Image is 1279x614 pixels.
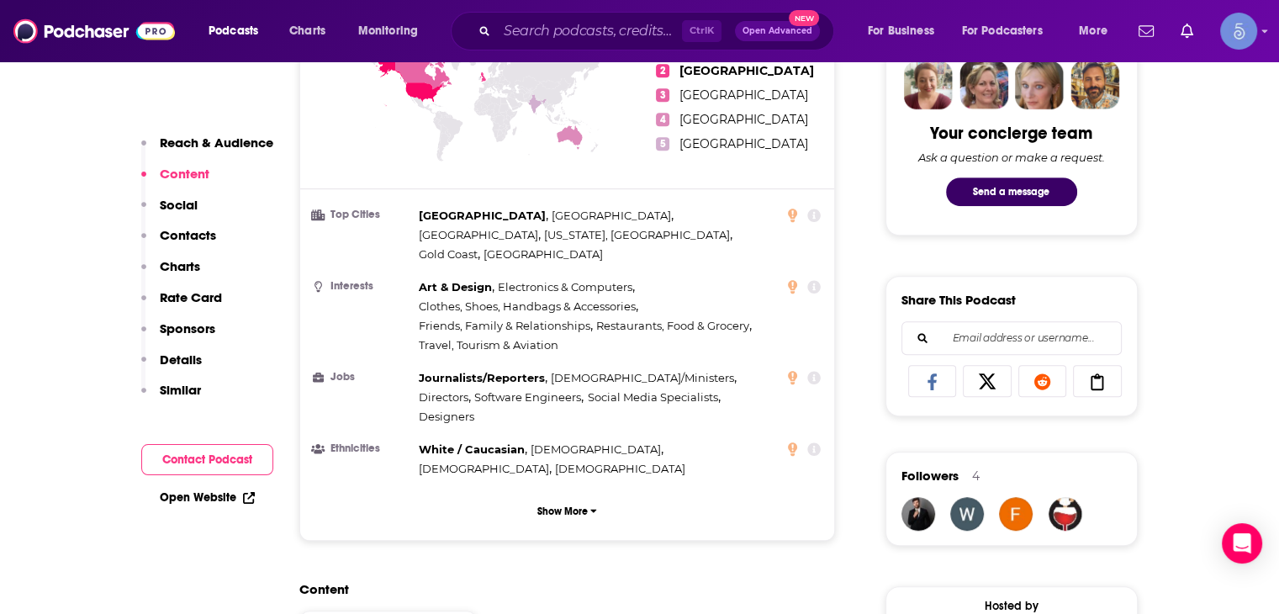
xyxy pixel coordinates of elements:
span: For Business [868,19,934,43]
span: 3 [656,88,669,102]
button: Open AdvancedNew [735,21,820,41]
span: [GEOGRAPHIC_DATA] [484,247,603,261]
span: [DEMOGRAPHIC_DATA] [555,462,685,475]
button: open menu [346,18,440,45]
h3: Top Cities [314,209,412,220]
a: Share on Reddit [1018,365,1067,397]
span: , [596,316,752,336]
span: Logged in as Spiral5-G1 [1220,13,1257,50]
span: , [551,368,737,388]
div: Search followers [901,321,1122,355]
span: Followers [901,468,959,484]
div: Search podcasts, credits, & more... [467,12,850,50]
span: [DEMOGRAPHIC_DATA] [531,442,661,456]
span: [GEOGRAPHIC_DATA] [679,63,814,78]
button: open menu [951,18,1067,45]
button: Show profile menu [1220,13,1257,50]
span: [GEOGRAPHIC_DATA] [419,228,538,241]
img: weedloversusa [950,497,984,531]
a: Open Website [160,490,255,505]
span: , [419,459,552,479]
input: Email address or username... [916,322,1107,354]
span: , [419,245,480,264]
span: Designers [419,410,474,423]
span: Restaurants, Food & Grocery [596,319,749,332]
span: , [474,388,584,407]
div: Open Intercom Messenger [1222,523,1262,564]
a: Copy Link [1073,365,1122,397]
span: 2 [656,64,669,77]
p: Charts [160,258,200,274]
button: Similar [141,382,201,413]
span: , [419,368,547,388]
div: Hosted by [886,599,1137,613]
span: , [419,206,548,225]
button: Contacts [141,227,216,258]
span: Electronics & Computers [498,280,632,294]
span: , [419,316,593,336]
img: User Profile [1220,13,1257,50]
button: Rate Card [141,289,222,320]
img: folikmia [999,497,1033,531]
span: White / Caucasian [419,442,525,456]
p: Content [160,166,209,182]
img: Jules Profile [1015,61,1064,109]
span: Software Engineers [474,390,581,404]
p: Similar [160,382,201,398]
span: Art & Design [419,280,492,294]
span: , [588,388,721,407]
button: Social [141,197,198,228]
button: Charts [141,258,200,289]
span: Social Media Specialists [588,390,718,404]
img: Podchaser - Follow, Share and Rate Podcasts [13,15,175,47]
span: , [498,278,635,297]
span: Travel, Tourism & Aviation [419,338,558,352]
div: Your concierge team [930,123,1092,144]
button: open menu [856,18,955,45]
span: Podcasts [209,19,258,43]
button: Reach & Audience [141,135,273,166]
img: Jon Profile [1070,61,1119,109]
span: , [552,206,674,225]
span: , [419,440,527,459]
span: [GEOGRAPHIC_DATA] [679,136,808,151]
button: open menu [197,18,280,45]
p: Contacts [160,227,216,243]
span: Directors [419,390,468,404]
p: Sponsors [160,320,215,336]
span: Ctrl K [682,20,721,42]
button: Show More [314,495,822,527]
span: Charts [289,19,325,43]
input: Search podcasts, credits, & more... [497,18,682,45]
h3: Interests [314,281,412,292]
p: Details [160,352,202,368]
span: 5 [656,137,669,151]
button: Details [141,352,202,383]
span: , [544,225,732,245]
div: Ask a question or make a request. [918,151,1105,164]
a: Show notifications dropdown [1174,17,1200,45]
p: Social [160,197,198,213]
button: Contact Podcast [141,444,273,475]
span: [GEOGRAPHIC_DATA] [552,209,671,222]
span: [GEOGRAPHIC_DATA] [679,87,808,103]
img: JohirMia [901,497,935,531]
h3: Share This Podcast [901,292,1016,308]
span: More [1079,19,1107,43]
img: carltonjohnson060 [1049,497,1082,531]
span: [US_STATE], [GEOGRAPHIC_DATA] [544,228,730,241]
button: Sponsors [141,320,215,352]
span: Monitoring [358,19,418,43]
button: Send a message [946,177,1077,206]
img: Barbara Profile [959,61,1008,109]
span: , [419,297,638,316]
button: open menu [1067,18,1128,45]
span: [GEOGRAPHIC_DATA] [679,112,808,127]
span: Clothes, Shoes, Handbags & Accessories [419,299,636,313]
span: , [419,225,541,245]
span: , [531,440,663,459]
h2: Content [299,581,822,597]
